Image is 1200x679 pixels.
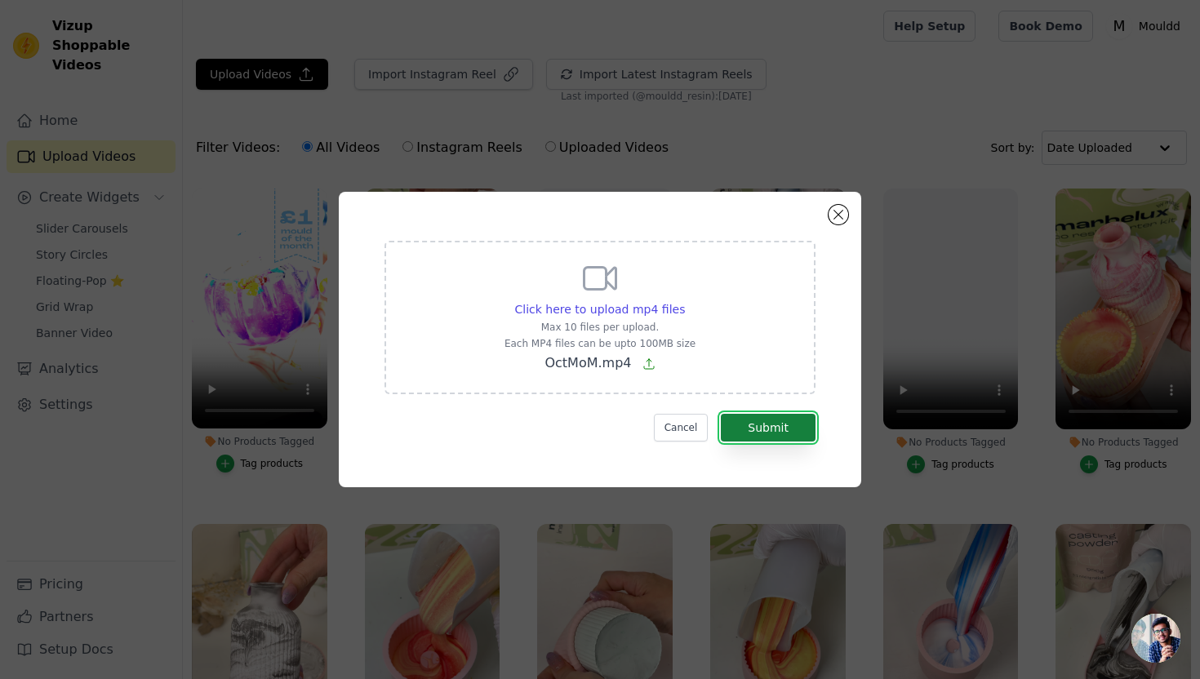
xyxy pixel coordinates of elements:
[544,355,631,371] span: OctMoM.mp4
[504,321,696,334] p: Max 10 files per upload.
[654,414,709,442] button: Cancel
[504,337,696,350] p: Each MP4 files can be upto 100MB size
[721,414,816,442] button: Submit
[829,205,848,224] button: Close modal
[515,303,686,316] span: Click here to upload mp4 files
[1131,614,1180,663] div: Open chat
